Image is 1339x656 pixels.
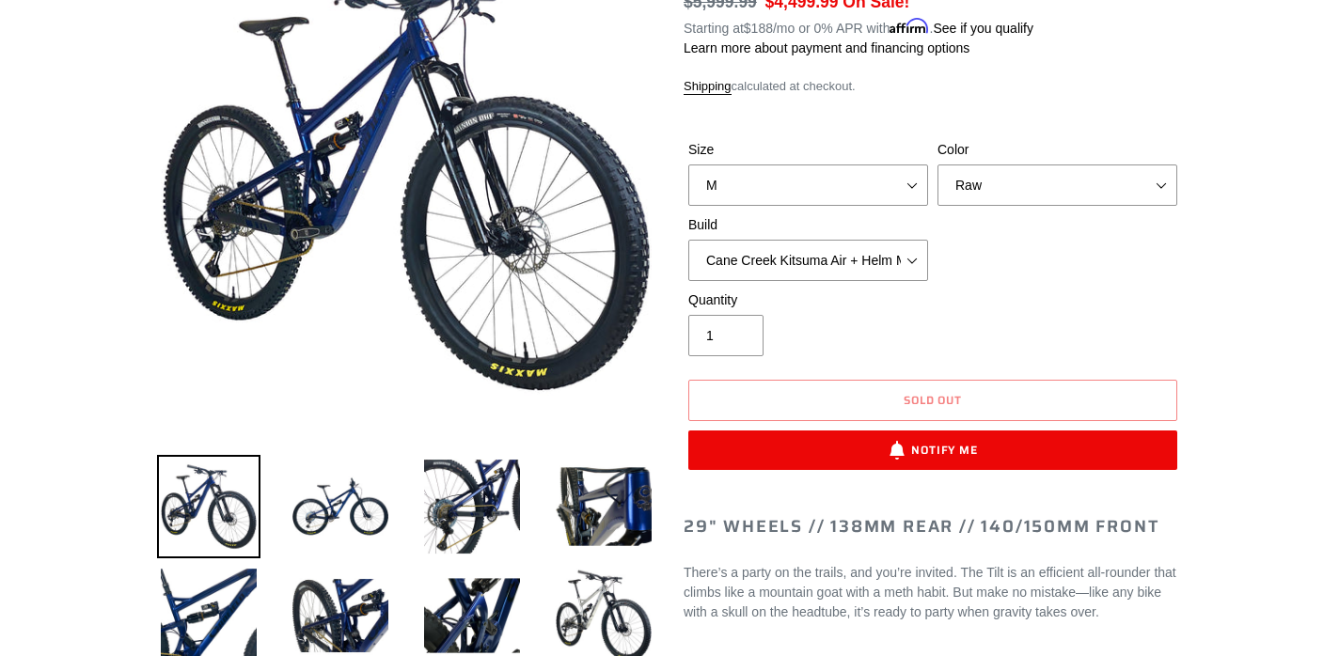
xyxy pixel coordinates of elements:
span: Affirm [890,18,929,34]
div: calculated at checkout. [684,77,1182,96]
button: Sold out [688,380,1177,421]
img: Load image into Gallery viewer, TILT - Complete Bike [289,455,392,558]
p: Starting at /mo or 0% APR with . [684,14,1033,39]
p: There’s a party on the trails, and you’re invited. The Tilt is an efficient all-rounder that clim... [684,563,1182,622]
span: $188 [744,21,773,36]
label: Quantity [688,290,928,310]
label: Build [688,215,928,235]
label: Color [937,140,1177,160]
label: Size [688,140,928,160]
h2: 29" Wheels // 138mm Rear // 140/150mm Front [684,517,1182,538]
a: Learn more about payment and financing options [684,40,969,55]
img: Load image into Gallery viewer, TILT - Complete Bike [552,455,655,558]
span: Sold out [904,391,963,409]
img: Load image into Gallery viewer, TILT - Complete Bike [420,455,524,558]
img: Load image into Gallery viewer, TILT - Complete Bike [157,455,260,558]
button: Notify Me [688,430,1177,470]
a: Shipping [684,79,732,95]
a: See if you qualify - Learn more about Affirm Financing (opens in modal) [933,21,1033,36]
